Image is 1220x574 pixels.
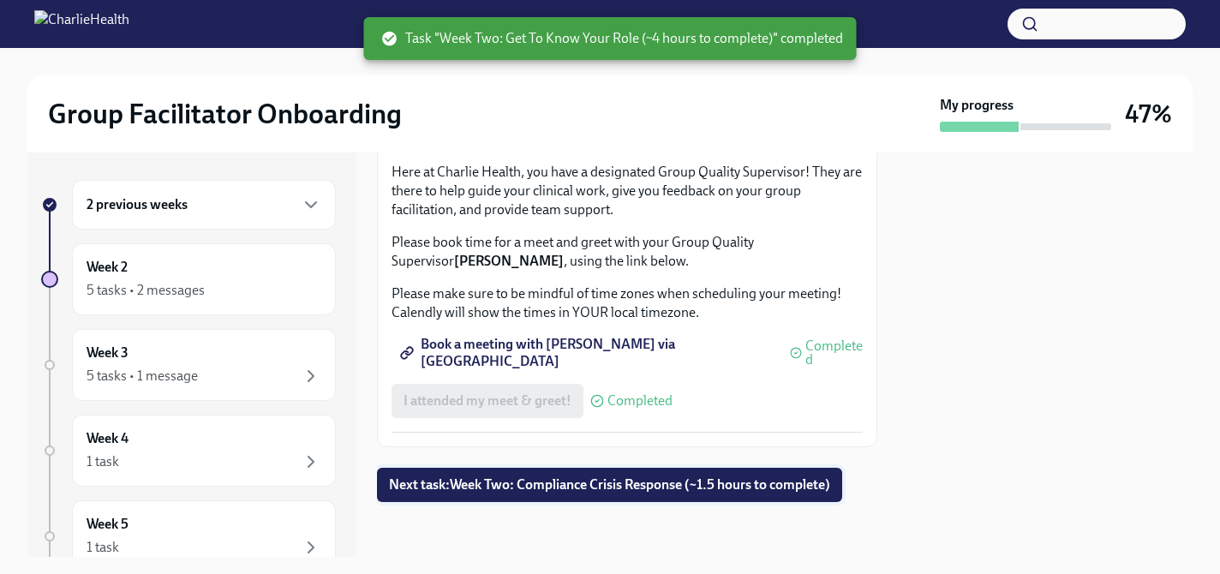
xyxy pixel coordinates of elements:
[72,180,336,230] div: 2 previous weeks
[41,500,336,572] a: Week 51 task
[454,253,564,269] strong: [PERSON_NAME]
[41,329,336,401] a: Week 35 tasks • 1 message
[392,233,863,271] p: Please book time for a meet and greet with your Group Quality Supervisor , using the link below.
[87,452,119,471] div: 1 task
[940,96,1014,115] strong: My progress
[87,258,128,277] h6: Week 2
[607,394,673,408] span: Completed
[41,415,336,487] a: Week 41 task
[805,339,863,367] span: Completed
[404,344,771,362] span: Book a meeting with [PERSON_NAME] via [GEOGRAPHIC_DATA]
[87,344,129,362] h6: Week 3
[381,29,843,48] span: Task "Week Two: Get To Know Your Role (~4 hours to complete)" completed
[392,163,863,219] p: Here at Charlie Health, you have a designated Group Quality Supervisor! They are there to help gu...
[34,10,129,38] img: CharlieHealth
[377,468,842,502] button: Next task:Week Two: Compliance Crisis Response (~1.5 hours to complete)
[87,515,129,534] h6: Week 5
[87,429,129,448] h6: Week 4
[392,336,783,370] a: Book a meeting with [PERSON_NAME] via [GEOGRAPHIC_DATA]
[48,97,402,131] h2: Group Facilitator Onboarding
[389,476,830,493] span: Next task : Week Two: Compliance Crisis Response (~1.5 hours to complete)
[1125,99,1172,129] h3: 47%
[392,284,863,322] p: Please make sure to be mindful of time zones when scheduling your meeting! Calendly will show the...
[41,243,336,315] a: Week 25 tasks • 2 messages
[87,281,205,300] div: 5 tasks • 2 messages
[87,367,198,386] div: 5 tasks • 1 message
[87,538,119,557] div: 1 task
[87,195,188,214] h6: 2 previous weeks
